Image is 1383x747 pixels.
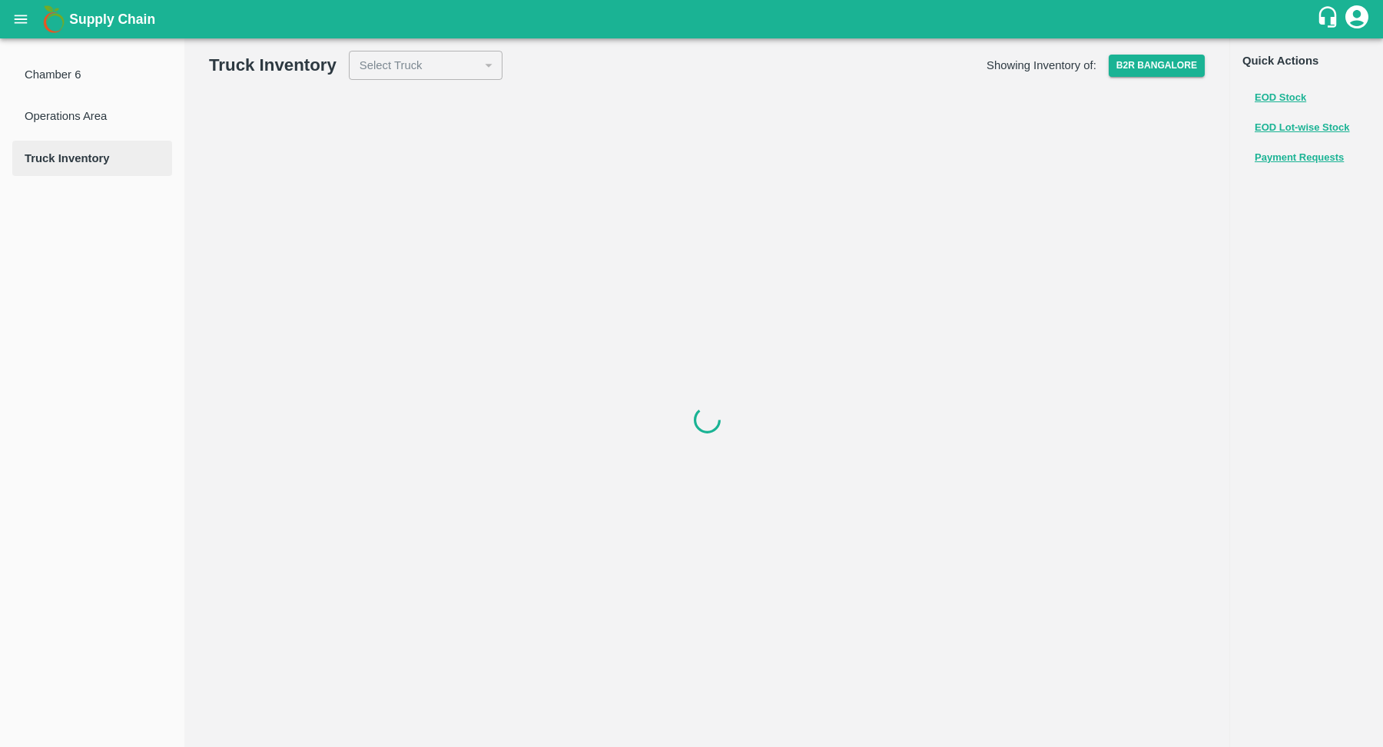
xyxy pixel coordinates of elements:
[69,12,155,27] b: Supply Chain
[25,108,160,124] span: Operations Area
[3,2,38,37] button: open drawer
[1343,3,1371,35] div: account of current user
[987,55,1096,75] h6: Showing Inventory of:
[1109,55,1205,77] button: Select DC
[1242,51,1371,71] h6: Quick Actions
[38,4,69,35] img: logo
[1255,119,1350,137] button: EOD Lot-wise Stock
[69,8,1316,30] a: Supply Chain
[1316,5,1343,33] div: customer-support
[1255,89,1306,107] button: EOD Stock
[349,51,502,80] div: Select Truck
[209,52,337,78] h2: Truck Inventory
[25,150,160,167] span: Truck Inventory
[1255,149,1344,167] button: Payment Requests
[25,66,160,83] span: Chamber 6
